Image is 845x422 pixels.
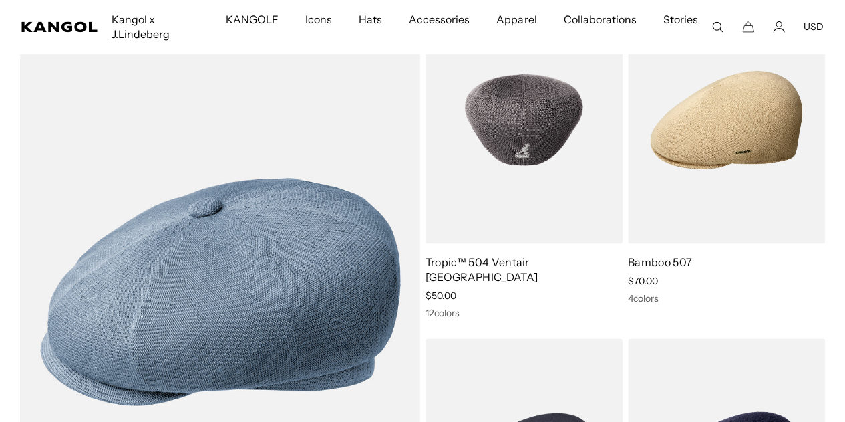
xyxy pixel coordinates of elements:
[711,21,723,33] summary: Search here
[628,255,692,268] a: Bamboo 507
[773,21,785,33] a: Account
[426,289,456,301] span: $50.00
[21,21,98,32] a: Kangol
[628,274,658,286] span: $70.00
[426,306,623,318] div: 12 colors
[628,292,825,304] div: 4 colors
[426,255,538,283] a: Tropic™ 504 Ventair [GEOGRAPHIC_DATA]
[804,21,824,33] button: USD
[742,21,754,33] button: Cart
